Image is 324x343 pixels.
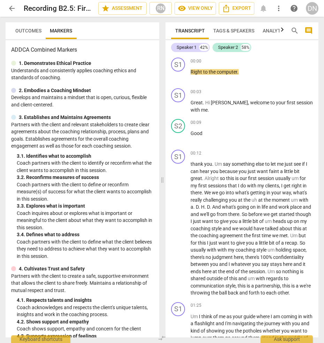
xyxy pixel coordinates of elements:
button: Assessment [98,2,147,15]
span: of [224,276,229,281]
span: is [291,283,296,289]
div: 3. 4. Defines what to address [17,231,154,238]
span: Filler word [268,247,276,253]
span: it [303,261,306,267]
button: Export [219,2,254,15]
span: we [232,226,239,231]
span: with [217,247,228,253]
span: place [290,204,303,210]
span: comment [304,27,313,35]
span: and [238,276,248,281]
span: , [236,283,238,289]
span: computer [217,69,237,75]
div: Keyboard shortcuts [11,335,70,343]
span: View only [178,4,213,13]
span: . [239,211,242,217]
span: Filler word [252,197,258,203]
span: we'll [200,211,210,217]
span: say [223,161,232,167]
span: So [300,240,305,246]
span: and [269,204,278,210]
span: style [225,283,236,289]
span: Great [191,100,203,105]
span: my [257,183,265,188]
span: whatever [231,261,252,267]
span: see [294,161,302,167]
span: is [235,176,240,181]
span: before [248,211,263,217]
span: coaching [236,247,256,253]
div: RN [155,3,166,14]
span: Filler word [205,100,211,105]
span: the [209,69,217,75]
span: on [250,204,257,210]
span: want [257,169,269,174]
span: . [288,233,290,238]
span: Filler word [292,176,300,181]
span: Filler word [290,233,299,238]
p: Coach inquires about or explores what is important or meaningful to the client about what they wa... [17,210,154,231]
div: Change speaker [171,150,185,164]
span: outside [207,276,224,281]
span: this [198,240,207,246]
span: that [228,183,238,188]
span: I [229,261,231,267]
span: session [296,100,313,105]
span: first [248,176,258,181]
span: regards [266,276,284,281]
span: to [284,276,288,281]
div: Change speaker [171,58,185,72]
span: Filler word [265,218,273,224]
span: do [240,183,247,188]
div: Speaker 1 [177,44,196,51]
span: agreement [219,233,244,238]
span: 00:03 [191,89,201,95]
span: Filler word [291,197,299,203]
span: life [262,204,269,210]
span: we're [300,283,311,289]
span: at [238,197,244,203]
span: want [202,218,214,224]
span: there [228,211,239,217]
span: , [280,283,282,289]
span: go [219,190,226,195]
span: great [191,176,202,181]
span: usually [191,247,207,253]
button: DN [306,2,318,15]
span: search [291,27,299,35]
span: and [219,261,229,267]
span: we [263,211,271,217]
span: with [247,183,257,188]
span: and [293,261,303,267]
span: here [234,254,243,260]
span: Tags & Speakers [213,28,254,33]
span: my [191,183,198,188]
span: I [306,161,307,167]
span: at [302,226,307,231]
span: coaching [199,233,219,238]
span: Filler word [215,161,223,167]
span: visibility [178,4,186,13]
div: 3. 1. Identifies what to accomplish [17,152,154,160]
span: heads [273,218,287,224]
span: moment [272,197,291,203]
span: usually [275,176,292,181]
p: Coach partners with the client to identify or reconfirm what the client wants to accomplish in th... [17,159,154,174]
span: of [259,218,265,224]
span: ball [219,290,228,296]
span: so [276,269,282,274]
span: , [306,247,307,253]
span: Analytics [263,28,288,33]
span: sessions [208,183,228,188]
span: into [226,190,235,195]
span: give [220,218,230,224]
span: first [198,183,208,188]
span: first [287,100,296,105]
span: D [196,204,199,210]
p: Partners with the client to create a safe, supportive environment that allows the client to share... [11,273,154,294]
div: 42% [199,44,209,51]
div: 58% [241,44,250,51]
span: . [199,204,201,210]
span: throwing [191,290,211,296]
span: [PERSON_NAME] [211,100,248,105]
